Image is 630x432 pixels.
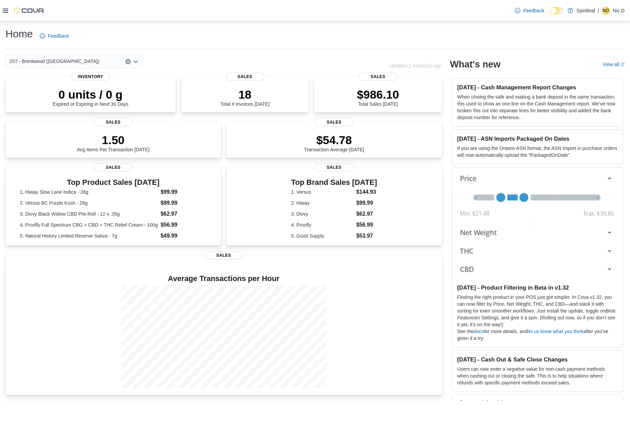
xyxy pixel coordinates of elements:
button: Open list of options [133,59,138,64]
h3: Top Brand Sales [DATE] [291,178,377,187]
div: Total Sales [DATE] [357,88,399,107]
p: See the for more details, and after you’ve given it a try. [457,328,617,342]
span: ND [603,7,609,15]
span: 257 - Brentwood ([GEOGRAPHIC_DATA]) [10,57,99,65]
p: $54.78 [304,133,364,147]
p: $986.10 [357,88,399,101]
h1: Home [5,27,33,41]
span: Sales [226,73,264,81]
p: 0 units / 0 g [53,88,128,101]
dt: 1. Versus [291,189,354,195]
dd: $99.99 [161,188,207,196]
p: Users can now enter a negative value for non-cash payment methods when cashing out or closing the... [457,366,617,386]
div: Transaction Average [DATE] [304,133,364,152]
dd: $56.99 [356,221,377,229]
h3: Top Product Sales [DATE] [20,178,207,187]
span: Feedback [523,7,544,14]
dt: 5. Natural History Limited Reserve Sativa - 7g [20,232,158,239]
a: View allExternal link [603,62,625,67]
span: Sales [359,73,397,81]
p: Updated 2 minute(s) ago [389,63,442,68]
p: When closing the safe and making a bank deposit in the same transaction, this used to show as one... [457,93,617,121]
dt: 3. Divvy Black Widow CBD Pre-Roll - 12 x .35g [20,211,158,217]
p: Nic D [613,7,625,15]
em: Beta Features [457,308,616,320]
p: | [598,7,599,15]
dd: $56.99 [161,221,207,229]
a: let us know what you think [528,329,583,334]
button: Clear input [125,59,131,64]
dt: 2. Versus BC Purple Kush - 28g [20,200,158,206]
h3: [DATE] - Product Filtering in Beta in v1.32 [457,284,617,291]
dd: $62.97 [356,210,377,218]
dd: $62.97 [161,210,207,218]
p: Spiritleaf [577,7,595,15]
h3: [DATE] - Cash Out & Safe Close Changes [457,356,617,363]
img: Cova [14,7,45,14]
h2: What's new [450,59,501,70]
dt: 5. Good Supply [291,232,354,239]
dt: 4. Proofly Full Spectrum CBG + CBD + THC Relief Cream - 100g [20,221,158,228]
div: Avg Items Per Transaction [DATE] [77,133,149,152]
span: Sales [315,118,353,126]
div: Expired or Expiring in Next 30 Days [53,88,128,107]
a: docs [474,329,484,334]
span: Sales [94,163,132,171]
span: Sales [94,118,132,126]
span: Feedback [48,33,69,39]
dd: $49.99 [161,232,207,240]
span: Sales [315,163,353,171]
dd: $99.99 [356,199,377,207]
dd: $99.99 [161,199,207,207]
p: Finding the right product in your POS just got simpler. In Cova v1.32, you can now filter by Pric... [457,294,617,328]
h3: [DATE] - Cash Management Report Changes [457,84,617,91]
dt: 3. Divvy [291,211,354,217]
h4: Average Transactions per Hour [11,275,436,283]
dt: 2. Hiway [291,200,354,206]
a: Feedback [512,4,547,17]
p: 18 [220,88,270,101]
svg: External link [620,63,625,67]
p: If you are using the Ontario ASN format, the ASN Import in purchase orders will now automatically... [457,145,617,158]
span: Sales [205,251,243,259]
span: Inventory [71,73,110,81]
p: 1.50 [77,133,149,147]
input: Dark Mode [550,7,564,14]
dd: $144.93 [356,188,377,196]
div: Nic D [602,7,610,15]
div: Total # Invoices [DATE] [220,88,270,107]
a: Feedback [37,29,72,43]
h3: [DATE] - ASN Imports Packaged On Dates [457,135,617,142]
dt: 4. Proofly [291,221,354,228]
dt: 1. Hiway Slow Lane Indica - 28g [20,189,158,195]
dd: $53.97 [356,232,377,240]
